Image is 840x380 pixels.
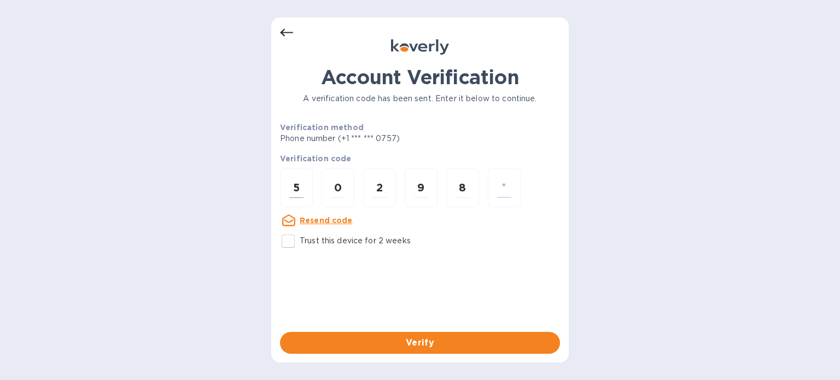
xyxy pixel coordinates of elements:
[300,216,353,225] u: Resend code
[289,336,551,349] span: Verify
[280,93,560,104] p: A verification code has been sent. Enter it below to continue.
[280,332,560,354] button: Verify
[280,123,364,132] b: Verification method
[280,66,560,89] h1: Account Verification
[280,153,560,164] p: Verification code
[280,133,483,144] p: Phone number (+1 *** *** 0757)
[300,235,411,247] p: Trust this device for 2 weeks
